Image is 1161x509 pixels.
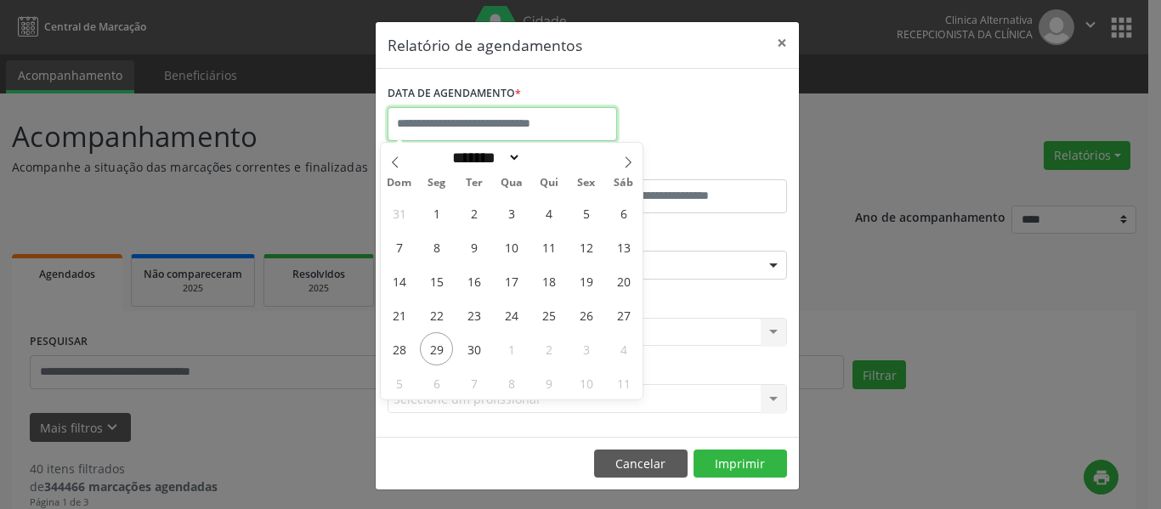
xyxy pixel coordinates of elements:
button: Cancelar [594,450,688,478]
span: Qui [530,178,568,189]
span: Outubro 5, 2025 [382,366,416,399]
span: Setembro 20, 2025 [607,264,640,297]
span: Setembro 26, 2025 [569,298,603,331]
span: Outubro 7, 2025 [457,366,490,399]
span: Setembro 13, 2025 [607,230,640,263]
span: Outubro 4, 2025 [607,332,640,365]
h5: Relatório de agendamentos [388,34,582,56]
span: Outubro 11, 2025 [607,366,640,399]
label: DATA DE AGENDAMENTO [388,81,521,107]
span: Setembro 5, 2025 [569,196,603,229]
span: Setembro 2, 2025 [457,196,490,229]
select: Month [446,149,521,167]
span: Setembro 23, 2025 [457,298,490,331]
span: Outubro 10, 2025 [569,366,603,399]
span: Setembro 29, 2025 [420,332,453,365]
span: Sáb [605,178,643,189]
span: Setembro 3, 2025 [495,196,528,229]
span: Outubro 1, 2025 [495,332,528,365]
span: Setembro 28, 2025 [382,332,416,365]
span: Setembro 7, 2025 [382,230,416,263]
button: Imprimir [694,450,787,478]
span: Setembro 6, 2025 [607,196,640,229]
span: Dom [381,178,418,189]
span: Setembro 9, 2025 [457,230,490,263]
span: Setembro 30, 2025 [457,332,490,365]
span: Setembro 25, 2025 [532,298,565,331]
span: Agosto 31, 2025 [382,196,416,229]
span: Setembro 10, 2025 [495,230,528,263]
span: Sex [568,178,605,189]
button: Close [765,22,799,64]
span: Outubro 8, 2025 [495,366,528,399]
span: Setembro 24, 2025 [495,298,528,331]
span: Setembro 17, 2025 [495,264,528,297]
span: Setembro 15, 2025 [420,264,453,297]
span: Setembro 18, 2025 [532,264,565,297]
span: Outubro 6, 2025 [420,366,453,399]
span: Setembro 4, 2025 [532,196,565,229]
span: Seg [418,178,456,189]
span: Qua [493,178,530,189]
span: Setembro 22, 2025 [420,298,453,331]
span: Ter [456,178,493,189]
input: Year [521,149,577,167]
span: Setembro 11, 2025 [532,230,565,263]
span: Setembro 1, 2025 [420,196,453,229]
span: Outubro 3, 2025 [569,332,603,365]
span: Setembro 16, 2025 [457,264,490,297]
span: Setembro 27, 2025 [607,298,640,331]
span: Setembro 12, 2025 [569,230,603,263]
span: Setembro 14, 2025 [382,264,416,297]
span: Outubro 2, 2025 [532,332,565,365]
span: Setembro 19, 2025 [569,264,603,297]
label: ATÉ [592,153,787,179]
span: Setembro 8, 2025 [420,230,453,263]
span: Setembro 21, 2025 [382,298,416,331]
span: Outubro 9, 2025 [532,366,565,399]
